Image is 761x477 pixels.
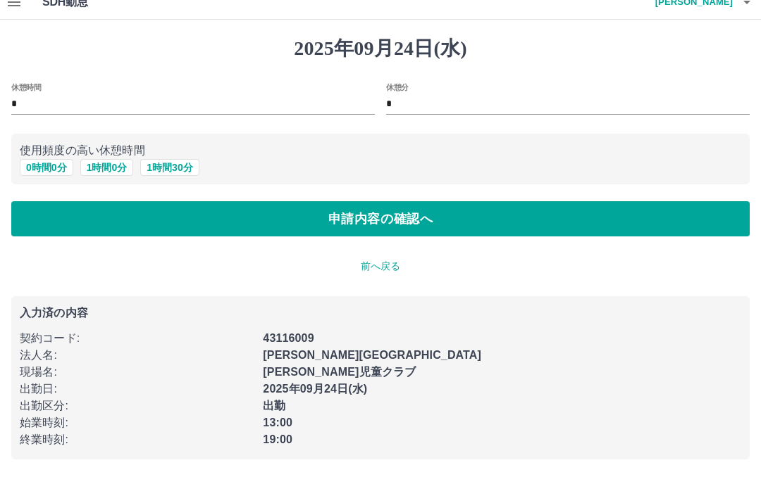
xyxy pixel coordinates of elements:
[20,331,254,348] p: 契約コード :
[263,434,292,446] b: 19:00
[80,160,134,177] button: 1時間0分
[20,143,741,160] p: 使用頻度の高い休憩時間
[263,350,481,362] b: [PERSON_NAME][GEOGRAPHIC_DATA]
[11,82,41,93] label: 休憩時間
[263,383,367,395] b: 2025年09月24日(水)
[263,417,292,429] b: 13:00
[11,37,750,61] h1: 2025年09月24日(水)
[20,364,254,381] p: 現場名 :
[140,160,199,177] button: 1時間30分
[20,160,73,177] button: 0時間0分
[263,400,285,412] b: 出勤
[20,348,254,364] p: 法人名 :
[263,333,314,345] b: 43116009
[20,398,254,415] p: 出勤区分 :
[386,82,409,93] label: 休憩分
[263,367,416,379] b: [PERSON_NAME]児童クラブ
[20,415,254,432] p: 始業時刻 :
[20,381,254,398] p: 出勤日 :
[11,202,750,237] button: 申請内容の確認へ
[20,432,254,449] p: 終業時刻 :
[20,308,741,319] p: 入力済の内容
[11,260,750,274] p: 前へ戻る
